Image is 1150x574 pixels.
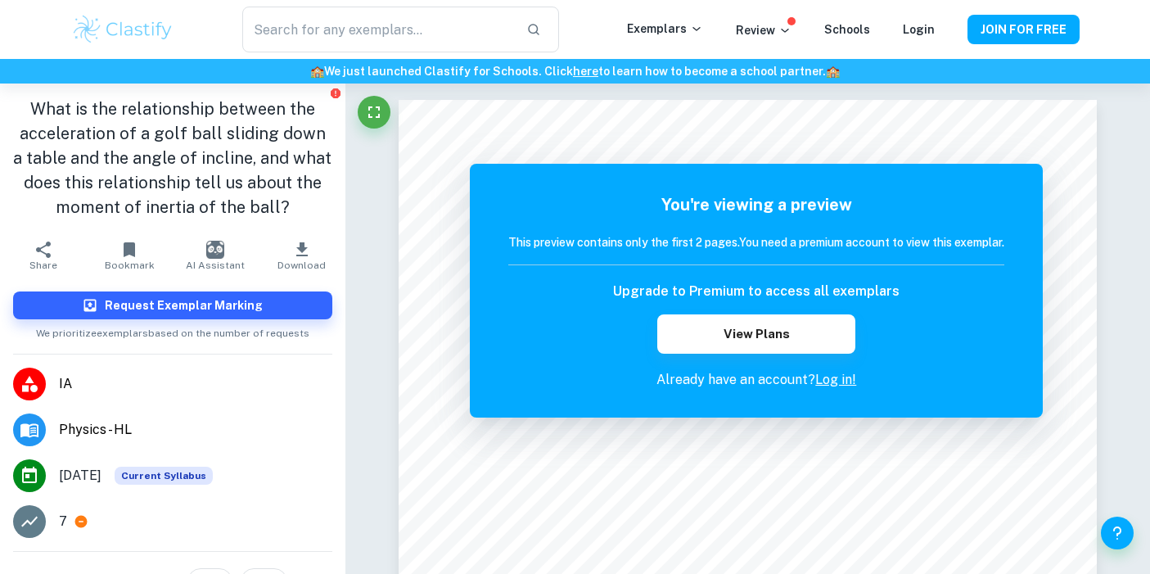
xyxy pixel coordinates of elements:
button: Report issue [330,87,342,99]
span: Bookmark [105,260,155,271]
a: Login [903,23,935,36]
div: This exemplar is based on the current syllabus. Feel free to refer to it for inspiration/ideas wh... [115,467,213,485]
h6: Upgrade to Premium to access all exemplars [613,282,900,301]
p: Exemplars [627,20,703,38]
span: Share [29,260,57,271]
a: Log in! [815,372,856,387]
span: 🏫 [310,65,324,78]
span: [DATE] [59,466,101,486]
h5: You're viewing a preview [508,192,1004,217]
a: Schools [824,23,870,36]
button: Download [259,233,345,278]
button: Help and Feedback [1101,517,1134,549]
img: Clastify logo [71,13,175,46]
button: Bookmark [86,233,172,278]
span: 🏫 [826,65,840,78]
button: AI Assistant [173,233,259,278]
h6: This preview contains only the first 2 pages. You need a premium account to view this exemplar. [508,233,1004,251]
button: JOIN FOR FREE [967,15,1080,44]
span: IA [59,374,332,394]
span: Download [277,260,326,271]
button: Fullscreen [358,96,390,129]
h6: We just launched Clastify for Schools. Click to learn how to become a school partner. [3,62,1147,80]
input: Search for any exemplars... [242,7,512,52]
span: AI Assistant [186,260,245,271]
p: Already have an account? [508,370,1004,390]
a: here [573,65,598,78]
span: We prioritize exemplars based on the number of requests [36,319,309,341]
span: Current Syllabus [115,467,213,485]
p: 7 [59,512,67,531]
button: Request Exemplar Marking [13,292,332,319]
h6: Request Exemplar Marking [105,296,263,314]
p: Review [736,21,791,39]
h1: What is the relationship between the acceleration of a golf ball sliding down a table and the ang... [13,97,332,219]
img: AI Assistant [206,241,224,259]
button: View Plans [657,314,855,354]
span: Physics - HL [59,420,332,440]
